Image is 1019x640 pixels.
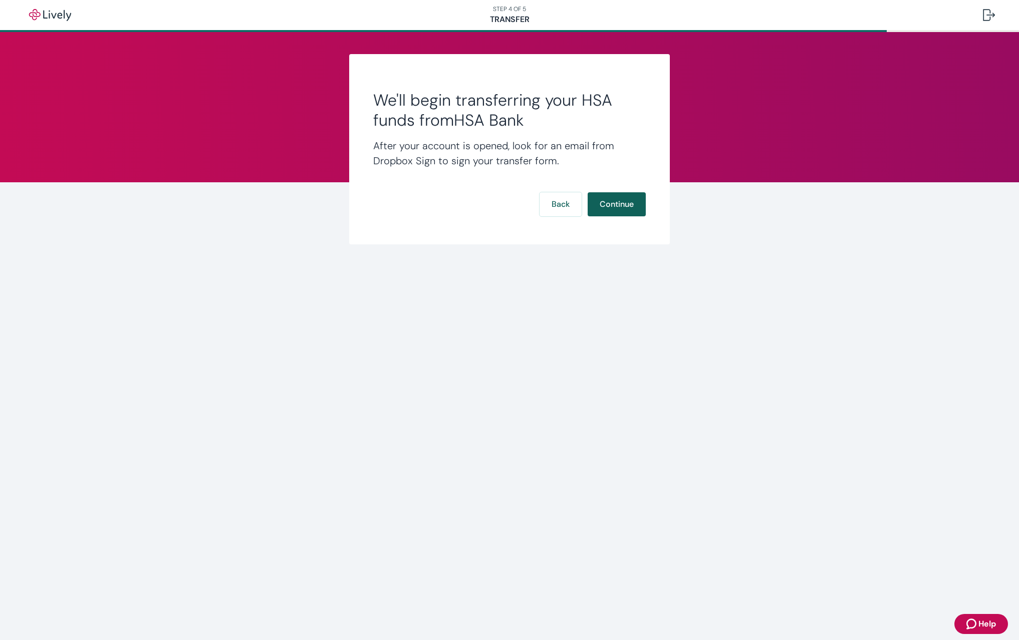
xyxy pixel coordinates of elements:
[588,192,646,216] button: Continue
[373,90,646,130] h2: We'll begin transferring your HSA funds from HSA Bank
[978,618,996,630] span: Help
[540,192,582,216] button: Back
[373,138,646,168] h4: After your account is opened, look for an email from Dropbox Sign to sign your transfer form.
[954,614,1008,634] button: Zendesk support iconHelp
[22,9,78,21] img: Lively
[966,618,978,630] svg: Zendesk support icon
[975,3,1003,27] button: Log out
